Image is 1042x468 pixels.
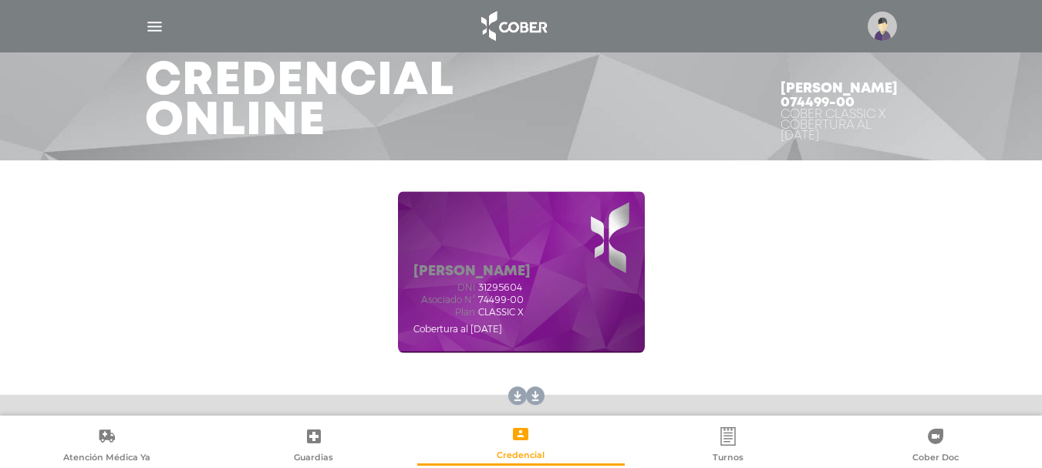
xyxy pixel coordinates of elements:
a: Guardias [211,426,418,466]
span: Turnos [713,452,744,466]
h3: Credencial Online [145,62,454,142]
span: CLASSIC X [478,307,524,318]
span: dni [413,282,475,293]
a: Cober Doc [831,426,1039,466]
span: Cobertura al [DATE] [413,323,502,335]
a: Credencial [417,424,625,463]
img: logo_cober_home-white.png [473,8,554,45]
span: Plan [413,307,475,318]
span: Atención Médica Ya [63,452,150,466]
img: profile-placeholder.svg [868,12,897,41]
span: Cober Doc [912,452,959,466]
img: Cober_menu-lines-white.svg [145,17,164,36]
span: Guardias [294,452,333,466]
a: Turnos [625,426,832,466]
h5: [PERSON_NAME] [413,264,531,281]
div: Cober CLASSIC X Cobertura al [DATE] [781,109,898,142]
h4: [PERSON_NAME] 074499-00 [781,82,898,109]
span: 31295604 [478,282,522,293]
span: Credencial [497,449,545,463]
span: Asociado N° [413,295,475,305]
a: Atención Médica Ya [3,426,211,466]
span: 74499-00 [478,295,524,305]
